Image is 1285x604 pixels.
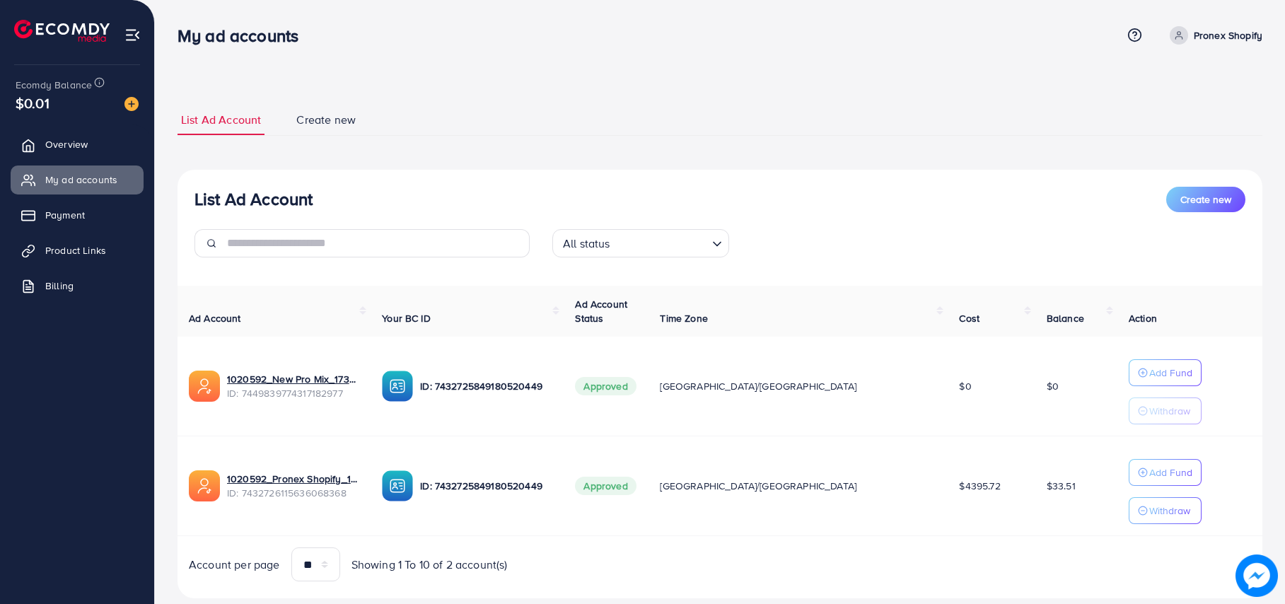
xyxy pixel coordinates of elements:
[11,130,144,158] a: Overview
[552,229,729,257] div: Search for option
[16,78,92,92] span: Ecomdy Balance
[351,557,508,573] span: Showing 1 To 10 of 2 account(s)
[11,201,144,229] a: Payment
[959,479,1000,493] span: $4395.72
[1180,192,1231,207] span: Create new
[11,165,144,194] a: My ad accounts
[1149,402,1190,419] p: Withdraw
[382,371,413,402] img: ic-ba-acc.ded83a64.svg
[420,477,552,494] p: ID: 7432725849180520449
[959,311,979,325] span: Cost
[420,378,552,395] p: ID: 7432725849180520449
[189,470,220,501] img: ic-ads-acc.e4c84228.svg
[1047,311,1084,325] span: Balance
[45,279,74,293] span: Billing
[1129,497,1202,524] button: Withdraw
[124,27,141,43] img: menu
[1149,464,1192,481] p: Add Fund
[189,557,280,573] span: Account per page
[227,372,359,401] div: <span class='underline'>1020592_New Pro Mix_1734550996535</span></br>7449839774317182977
[382,311,431,325] span: Your BC ID
[1047,479,1076,493] span: $33.51
[660,479,856,493] span: [GEOGRAPHIC_DATA]/[GEOGRAPHIC_DATA]
[1194,27,1262,44] p: Pronex Shopify
[296,112,356,128] span: Create new
[615,231,707,254] input: Search for option
[227,472,359,501] div: <span class='underline'>1020592_Pronex Shopify_1730566414571</span></br>7432726115636068368
[1235,554,1278,597] img: image
[189,311,241,325] span: Ad Account
[45,208,85,222] span: Payment
[181,112,261,128] span: List Ad Account
[1129,311,1157,325] span: Action
[959,379,971,393] span: $0
[16,93,50,113] span: $0.01
[178,25,310,46] h3: My ad accounts
[660,311,707,325] span: Time Zone
[1149,502,1190,519] p: Withdraw
[575,297,627,325] span: Ad Account Status
[1129,359,1202,386] button: Add Fund
[45,137,88,151] span: Overview
[1047,379,1059,393] span: $0
[227,486,359,500] span: ID: 7432726115636068368
[227,472,359,486] a: 1020592_Pronex Shopify_1730566414571
[14,20,110,42] img: logo
[382,470,413,501] img: ic-ba-acc.ded83a64.svg
[45,173,117,187] span: My ad accounts
[227,372,359,386] a: 1020592_New Pro Mix_1734550996535
[575,377,636,395] span: Approved
[1164,26,1262,45] a: Pronex Shopify
[1149,364,1192,381] p: Add Fund
[1166,187,1245,212] button: Create new
[227,386,359,400] span: ID: 7449839774317182977
[575,477,636,495] span: Approved
[1129,459,1202,486] button: Add Fund
[11,272,144,300] a: Billing
[45,243,106,257] span: Product Links
[1129,397,1202,424] button: Withdraw
[560,233,613,254] span: All status
[124,97,139,111] img: image
[189,371,220,402] img: ic-ads-acc.e4c84228.svg
[194,189,313,209] h3: List Ad Account
[660,379,856,393] span: [GEOGRAPHIC_DATA]/[GEOGRAPHIC_DATA]
[11,236,144,265] a: Product Links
